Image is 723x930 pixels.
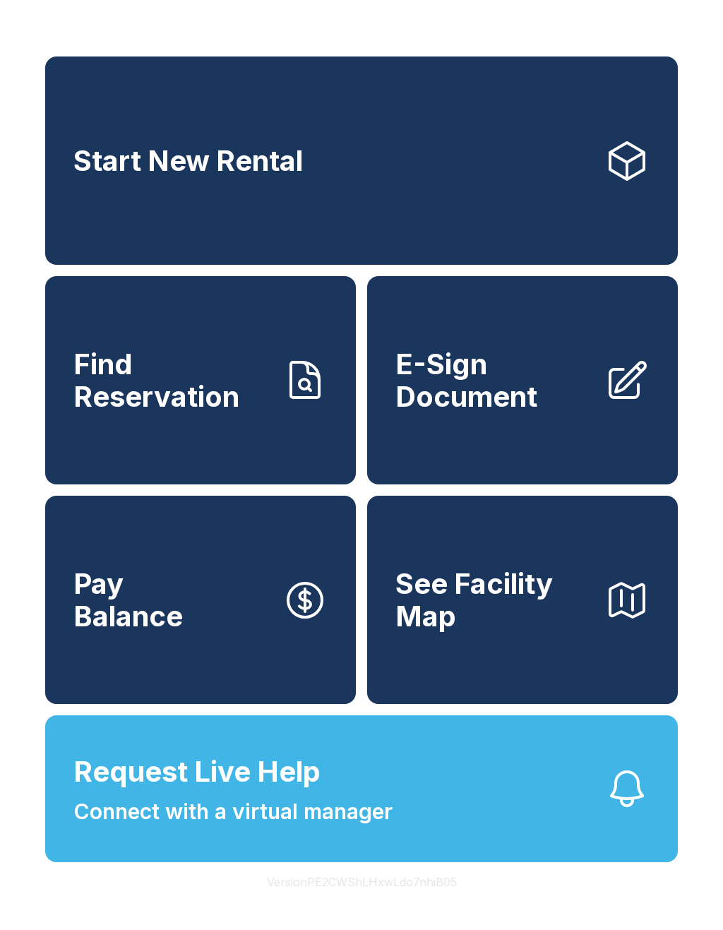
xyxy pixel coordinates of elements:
[256,862,468,902] button: VersionPE2CWShLHxwLdo7nhiB05
[45,496,356,704] a: PayBalance
[73,348,271,412] span: Find Reservation
[367,496,678,704] button: See Facility Map
[45,276,356,484] a: Find Reservation
[73,796,393,828] span: Connect with a virtual manager
[395,568,593,632] span: See Facility Map
[73,751,321,793] span: Request Live Help
[367,276,678,484] a: E-Sign Document
[395,348,593,412] span: E-Sign Document
[45,715,678,862] button: Request Live HelpConnect with a virtual manager
[73,145,303,177] span: Start New Rental
[45,56,678,265] a: Start New Rental
[73,568,183,632] span: Pay Balance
